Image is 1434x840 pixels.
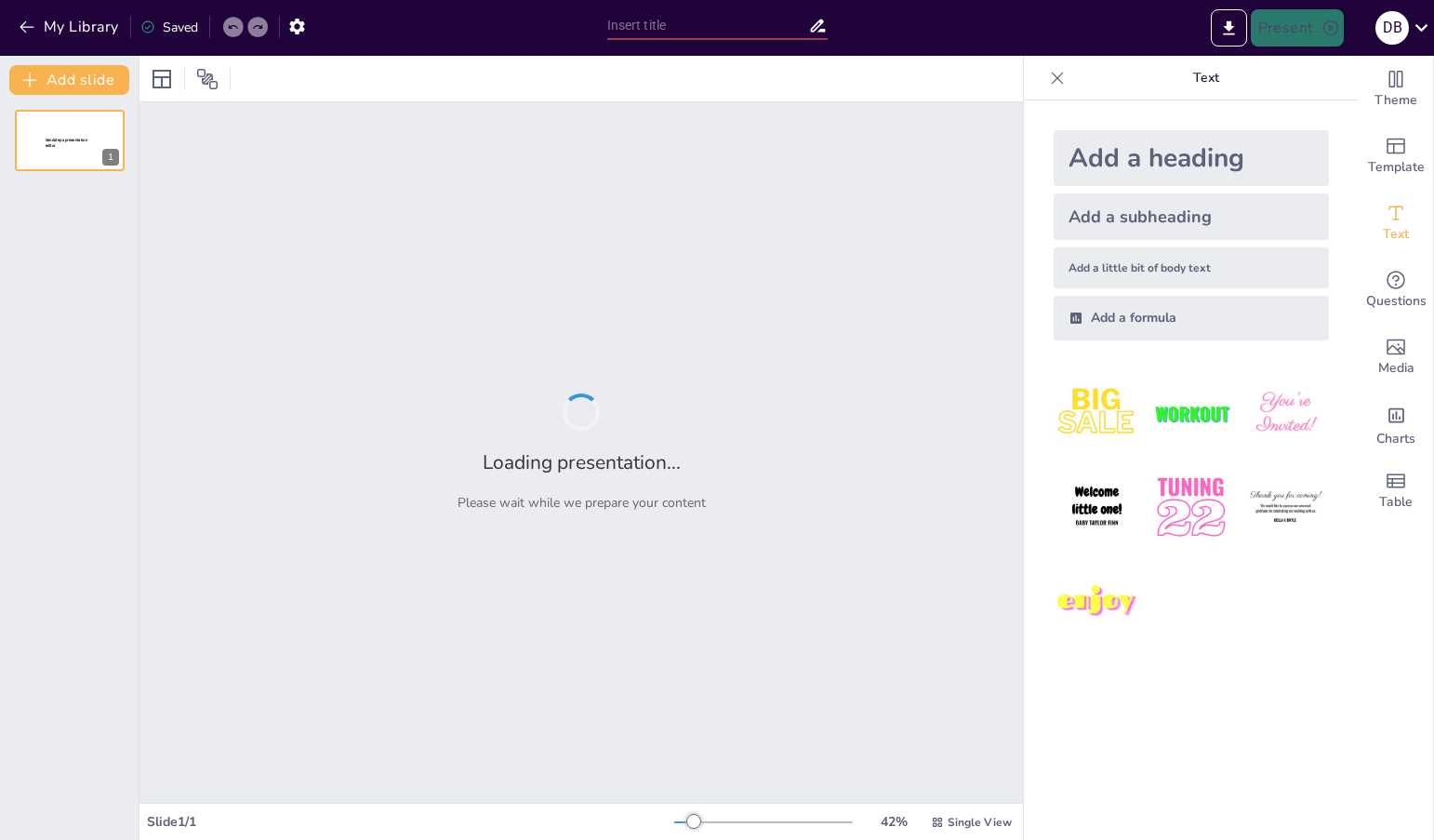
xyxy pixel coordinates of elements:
img: 3.jpeg [1242,370,1329,457]
span: Charts [1376,429,1415,449]
div: D B [1375,11,1409,45]
button: D B [1375,9,1409,47]
div: Add charts and graphs [1359,391,1433,458]
div: Add a heading [1054,130,1329,186]
div: 1 [15,110,125,171]
img: 5.jpeg [1148,464,1234,551]
p: Please wait while we prepare your content [458,494,706,512]
span: Table [1379,492,1413,513]
div: Saved [140,19,198,36]
div: Add a table [1359,458,1433,525]
div: Add a little bit of body text [1054,247,1329,288]
button: Export to PowerPoint [1211,9,1247,47]
div: 42 % [871,813,916,831]
div: Layout [147,64,177,94]
h2: Loading presentation... [483,449,681,475]
p: Text [1072,56,1340,100]
img: 4.jpeg [1054,464,1140,551]
span: Single View [948,815,1012,830]
div: Add a formula [1054,296,1329,340]
button: My Library [14,12,126,42]
div: Add a subheading [1054,193,1329,240]
img: 7.jpeg [1054,559,1140,646]
div: 1 [102,149,119,166]
span: Theme [1374,90,1417,111]
span: Questions [1366,291,1427,312]
div: Get real-time input from your audience [1359,257,1433,324]
div: Add ready made slides [1359,123,1433,190]
button: Present [1251,9,1344,47]
span: Position [196,68,219,90]
div: Slide 1 / 1 [147,813,674,831]
button: Add slide [9,65,129,95]
img: 6.jpeg [1242,464,1329,551]
span: Media [1378,358,1414,379]
img: 1.jpeg [1054,370,1140,457]
span: Text [1383,224,1409,245]
div: Add text boxes [1359,190,1433,257]
span: Template [1368,157,1425,178]
div: Add images, graphics, shapes or video [1359,324,1433,391]
input: Insert title [607,12,808,39]
div: Change the overall theme [1359,56,1433,123]
img: 2.jpeg [1148,370,1234,457]
span: Sendsteps presentation editor [46,138,87,148]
